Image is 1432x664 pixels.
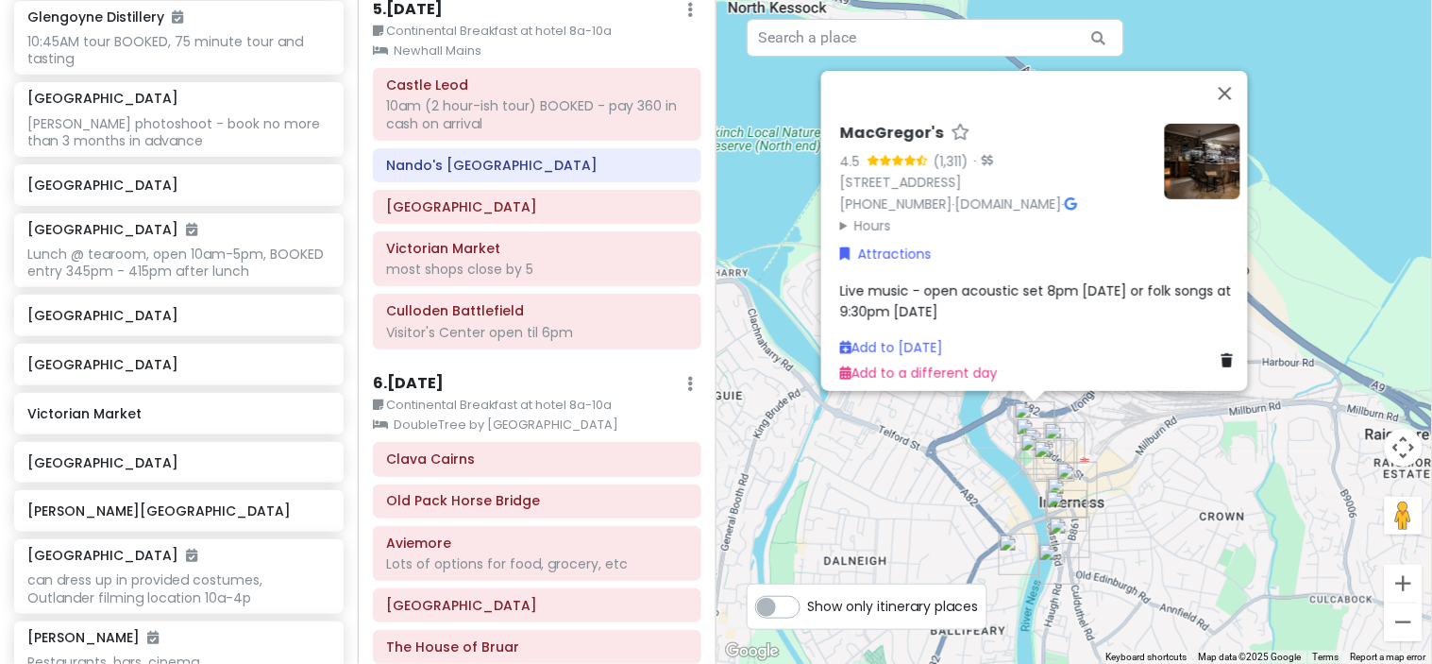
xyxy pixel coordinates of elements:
[386,324,688,341] div: Visitor's Center open til 6pm
[373,22,700,41] small: Continental Breakfast at hotel 8a-10a
[999,534,1040,575] div: Cafe Ness by the Cathedral
[386,555,688,572] div: Lots of options for food, grocery, etc
[969,152,993,171] div: ·
[1016,417,1057,459] div: The Walrus & Corkscrew
[27,405,329,422] h6: Victorian Market
[1034,440,1075,482] div: Victorian Market
[386,97,688,131] div: 10am (2 hour-ish tour) BOOKED - pay 360 in cash on arrival
[934,150,969,171] div: (1,311)
[747,19,1124,57] input: Search a place
[386,77,688,94] h6: Castle Leod
[373,42,700,60] small: Newhall Mains
[840,150,868,171] div: 4.5
[27,502,329,519] h6: [PERSON_NAME][GEOGRAPHIC_DATA]
[955,194,1062,213] a: [DOMAIN_NAME]
[1385,565,1423,603] button: Zoom in
[386,261,688,278] div: most shops close by 5
[172,10,183,24] i: Added to itinerary
[27,246,329,280] div: Lunch @ tearoom, open 10am-5pm, BOOKED entry 345pm - 415pm after lunch
[27,33,329,67] div: 10:45AM tour BOOKED, 75 minute tour and tasting
[721,639,783,664] img: Google
[840,281,1236,320] span: Live music - open acoustic set 8pm [DATE] or folk songs at 9:30pm [DATE]
[1024,428,1066,469] div: Black Isle Bar & Rooms
[1385,497,1423,535] button: Drag Pegman onto the map to open Street View
[27,9,183,26] h6: Glengoyne Distillery
[27,221,197,238] h6: [GEOGRAPHIC_DATA]
[1047,477,1088,519] div: Inverness Museum and Art Gallery
[386,535,688,552] h6: Aviemore
[1351,652,1426,662] a: Report a map error
[1385,604,1423,641] button: Zoom out
[1065,196,1077,210] i: Google Maps
[27,547,197,564] h6: [GEOGRAPHIC_DATA]
[1165,123,1240,198] img: Picture of the place
[27,177,329,194] h6: [GEOGRAPHIC_DATA]
[1385,429,1423,467] button: Map camera controls
[386,157,688,174] h6: Nando's Inverness
[1221,349,1240,370] a: Delete place
[386,597,688,614] h6: Highland Folk Museum
[840,173,962,192] a: [STREET_ADDRESS]
[1313,652,1339,662] a: Terms (opens in new tab)
[386,198,688,215] h6: High Street
[840,338,943,357] a: Add to [DATE]
[1056,462,1098,503] div: High Street
[1106,651,1188,664] button: Keyboard shortcuts
[386,240,688,257] h6: Victorian Market
[1038,543,1080,585] div: Uilebheist Distillery & Brewery
[1046,490,1087,532] div: Inverness Castle
[27,90,178,107] h6: [GEOGRAPHIC_DATA]
[1036,438,1078,480] div: Victorian Market
[1199,652,1302,662] span: Map data ©2025 Google
[373,396,700,415] small: Continental Breakfast at hotel 8a-10a
[840,123,944,143] h6: MacGregor's
[147,631,159,644] i: Added to itinerary
[840,214,1150,235] summary: Hours
[840,194,952,213] a: [PHONE_NUMBER]
[27,356,329,373] h6: [GEOGRAPHIC_DATA]
[952,123,970,143] a: Star place
[186,223,197,236] i: Added to itinerary
[373,416,700,434] small: DoubleTree by [GEOGRAPHIC_DATA]
[27,307,329,324] h6: [GEOGRAPHIC_DATA]
[373,374,444,394] h6: 6 . [DATE]
[27,454,329,471] h6: [GEOGRAPHIC_DATA]
[186,549,197,562] i: Added to itinerary
[840,244,932,264] a: Attractions
[840,123,1150,235] div: · ·
[808,596,979,617] span: Show only itinerary places
[27,629,159,646] h6: [PERSON_NAME]
[1049,517,1090,558] div: The Castle Tavern
[721,639,783,664] a: Open this area in Google Maps (opens a new window)
[386,638,688,655] h6: The House of Bruar
[1044,422,1086,464] div: Aspendos
[386,302,688,319] h6: Culloden Battlefield
[840,363,998,382] a: Add to a different day
[27,571,329,605] div: can dress up in provided costumes, Outlander filming location 10a-4p
[27,115,329,149] div: [PERSON_NAME] photoshoot - book no more than 3 months in advance
[1203,70,1248,115] button: Close
[1020,434,1062,475] div: Abertarff House
[386,492,688,509] h6: Old Pack Horse Bridge
[1014,401,1055,443] div: MacGregor's
[386,451,688,468] h6: Clava Cairns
